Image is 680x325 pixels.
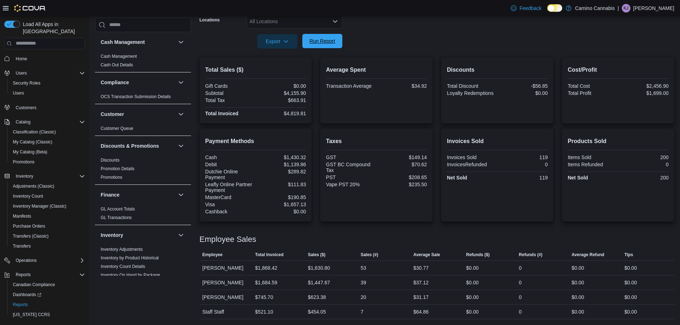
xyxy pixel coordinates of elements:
span: Inventory by Product Historical [101,255,159,261]
span: Purchase Orders [10,222,85,230]
button: My Catalog (Beta) [7,147,88,157]
span: Sales ($) [308,252,325,258]
span: Refunds ($) [466,252,490,258]
div: $1,657.13 [257,202,306,207]
div: $289.82 [257,169,306,174]
span: Promotions [10,158,85,166]
a: Security Roles [10,79,43,87]
button: Compliance [101,79,175,86]
div: $663.91 [257,97,306,103]
div: Invoices Sold [447,154,496,160]
span: Home [13,54,85,63]
button: Discounts & Promotions [101,142,175,149]
div: 39 [361,278,366,287]
div: GST BC Compound Tax [326,162,375,173]
div: Discounts & Promotions [95,156,191,184]
span: GL Transactions [101,215,132,220]
div: $149.14 [378,154,427,160]
div: 53 [361,264,366,272]
button: Operations [13,256,40,265]
div: $0.00 [624,264,637,272]
div: Kevin Josephs [622,4,630,12]
div: Total Profit [568,90,616,96]
span: OCS Transaction Submission Details [101,94,171,100]
a: Home [13,55,30,63]
button: Transfers [7,241,88,251]
h3: Customer [101,111,124,118]
a: Inventory Count Details [101,264,145,269]
span: Employee [202,252,223,258]
div: $0.00 [571,308,584,316]
span: Promotion Details [101,166,135,172]
a: GL Transactions [101,215,132,220]
div: $745.70 [255,293,273,301]
button: Customer [101,111,175,118]
button: Inventory [13,172,36,181]
div: [PERSON_NAME] [200,290,252,304]
strong: Net Sold [447,175,467,181]
span: Reports [10,300,85,309]
h2: Total Sales ($) [205,66,306,74]
p: Camino Cannabis [575,4,615,12]
button: My Catalog (Classic) [7,137,88,147]
h3: Employee Sales [200,235,256,244]
span: Reports [13,302,28,308]
button: Canadian Compliance [7,280,88,290]
div: $521.10 [255,308,273,316]
div: $0.00 [466,264,479,272]
div: Visa [205,202,254,207]
a: Inventory Count [10,192,46,200]
span: Total Invoiced [255,252,284,258]
span: Classification (Classic) [10,128,85,136]
div: [PERSON_NAME] [200,275,252,290]
div: Loyalty Redemptions [447,90,496,96]
span: Load All Apps in [GEOGRAPHIC_DATA] [20,21,85,35]
div: Leafly Online Partner Payment [205,182,254,193]
div: 119 [499,154,548,160]
button: Reports [13,270,34,279]
span: Users [13,90,24,96]
a: Promotions [101,175,122,180]
button: Users [7,88,88,98]
a: Canadian Compliance [10,280,58,289]
div: 200 [620,175,669,181]
div: $4,819.81 [257,111,306,116]
span: My Catalog (Beta) [13,149,47,155]
div: $0.00 [466,293,479,301]
span: Adjustments (Classic) [13,183,54,189]
button: Finance [101,191,175,198]
div: $70.62 [378,162,427,167]
img: Cova [14,5,46,12]
a: Feedback [508,1,544,15]
span: My Catalog (Classic) [13,139,52,145]
h2: Payment Methods [205,137,306,146]
h2: Invoices Sold [447,137,548,146]
div: $0.00 [499,90,548,96]
span: Sales (#) [361,252,378,258]
div: Items Refunded [568,162,616,167]
a: Transfers [10,242,34,250]
span: Transfers (Classic) [13,233,49,239]
button: Catalog [13,118,33,126]
div: $1,868.42 [255,264,277,272]
div: $1,684.59 [255,278,277,287]
a: Adjustments (Classic) [10,182,57,191]
button: Customers [1,102,88,113]
div: $30.77 [413,264,429,272]
span: Reports [13,270,85,279]
span: Transfers [10,242,85,250]
button: [US_STATE] CCRS [7,310,88,320]
span: Transfers (Classic) [10,232,85,240]
div: Total Discount [447,83,496,89]
button: Security Roles [7,78,88,88]
button: Home [1,54,88,64]
button: Run Report [302,34,342,48]
h3: Discounts & Promotions [101,142,159,149]
a: Dashboards [10,290,44,299]
span: Average Sale [413,252,440,258]
div: Finance [95,205,191,225]
span: Cash Out Details [101,62,133,68]
span: My Catalog (Classic) [10,138,85,146]
span: Inventory Adjustments [101,247,143,252]
div: $0.00 [466,308,479,316]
